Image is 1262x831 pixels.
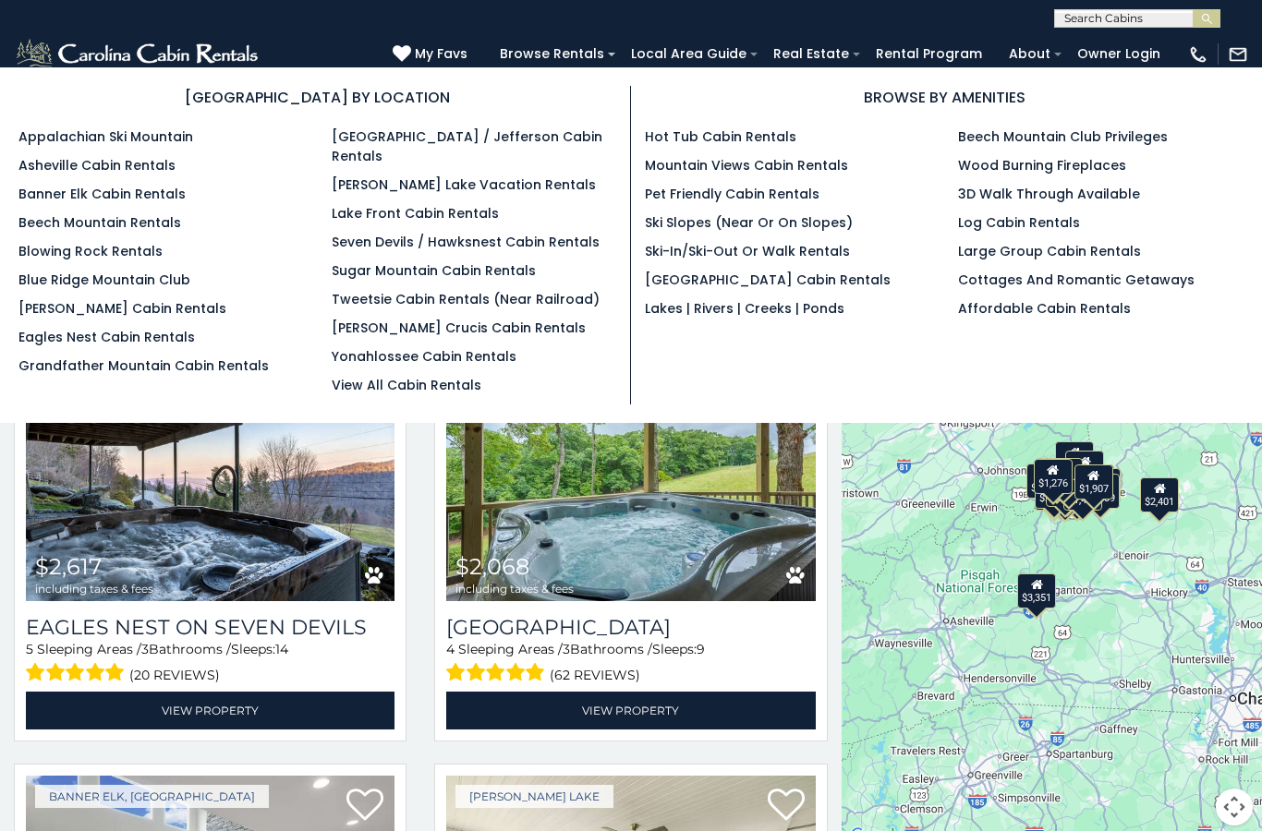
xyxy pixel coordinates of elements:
[446,615,815,640] a: [GEOGRAPHIC_DATA]
[393,44,472,65] a: My Favs
[1047,476,1086,511] div: $1,900
[346,787,383,825] a: Add to favorites
[18,356,269,375] a: Grandfather Mountain Cabin Rentals
[275,641,288,657] span: 14
[141,641,149,657] span: 3
[332,233,600,251] a: Seven Devils / Hawksnest Cabin Rentals
[446,641,455,657] span: 4
[645,127,796,146] a: Hot Tub Cabin Rentals
[1068,40,1170,68] a: Owner Login
[622,40,756,68] a: Local Area Guide
[958,242,1141,260] a: Large Group Cabin Rentals
[1055,440,1094,476] div: $1,606
[645,242,850,260] a: Ski-in/Ski-Out or Walk Rentals
[1018,572,1057,608] div: $3,351
[550,663,640,687] span: (62 reviews)
[332,261,536,280] a: Sugar Mountain Cabin Rentals
[35,583,153,595] span: including taxes & fees
[1188,44,1208,65] img: phone-regular-white.png
[18,328,195,346] a: Eagles Nest Cabin Rentals
[491,40,613,68] a: Browse Rentals
[26,354,394,601] a: Eagles Nest on Seven Devils $2,617 including taxes & fees
[35,553,102,580] span: $2,617
[332,127,602,165] a: [GEOGRAPHIC_DATA] / Jefferson Cabin Rentals
[332,204,499,223] a: Lake Front Cabin Rentals
[645,156,848,175] a: Mountain Views Cabin Rentals
[764,40,858,68] a: Real Estate
[563,641,570,657] span: 3
[645,299,844,318] a: Lakes | Rivers | Creeks | Ponds
[958,156,1126,175] a: Wood Burning Fireplaces
[129,663,220,687] span: (20 reviews)
[1050,464,1089,499] div: $5,858
[446,615,815,640] h3: Majestic Mountain Hideaway
[1216,789,1253,825] button: Map camera controls
[332,347,516,366] a: Yonahlossee Cabin Rentals
[18,127,193,146] a: Appalachian Ski Mountain
[455,553,529,580] span: $2,068
[958,299,1131,318] a: Affordable Cabin Rentals
[18,242,163,260] a: Blowing Rock Rentals
[958,185,1140,203] a: 3D Walk Through Available
[26,641,33,657] span: 5
[35,785,269,808] a: Banner Elk, [GEOGRAPHIC_DATA]
[645,213,853,232] a: Ski Slopes (Near or On Slopes)
[18,271,190,289] a: Blue Ridge Mountain Club
[958,213,1080,232] a: Log Cabin Rentals
[26,615,394,640] a: Eagles Nest on Seven Devils
[26,640,394,687] div: Sleeping Areas / Bathrooms / Sleeps:
[768,787,805,825] a: Add to favorites
[455,583,574,595] span: including taxes & fees
[332,290,600,308] a: Tweetsie Cabin Rentals (Near Railroad)
[18,86,616,109] h3: [GEOGRAPHIC_DATA] BY LOCATION
[645,271,891,289] a: [GEOGRAPHIC_DATA] Cabin Rentals
[1228,44,1248,65] img: mail-regular-white.png
[332,376,481,394] a: View All Cabin Rentals
[1044,457,1083,492] div: $2,571
[455,785,613,808] a: [PERSON_NAME] Lake
[1034,458,1073,493] div: $1,276
[1063,475,1102,510] div: $1,467
[958,271,1195,289] a: Cottages and Romantic Getaways
[26,354,394,601] img: Eagles Nest on Seven Devils
[18,213,181,232] a: Beech Mountain Rentals
[1140,476,1179,512] div: $2,401
[867,40,991,68] a: Rental Program
[332,175,596,194] a: [PERSON_NAME] Lake Vacation Rentals
[446,354,815,601] img: Majestic Mountain Hideaway
[446,692,815,729] a: View Property
[697,641,705,657] span: 9
[645,86,1244,109] h3: BROWSE BY AMENITIES
[1074,464,1113,500] div: $1,907
[332,319,586,337] a: [PERSON_NAME] Crucis Cabin Rentals
[1065,450,1104,485] div: $2,853
[1036,475,1074,510] div: $2,076
[1035,474,1074,509] div: $2,190
[18,299,226,318] a: [PERSON_NAME] Cabin Rentals
[1000,40,1060,68] a: About
[958,127,1168,146] a: Beech Mountain Club Privileges
[446,354,815,601] a: Majestic Mountain Hideaway $2,068 including taxes & fees
[645,185,819,203] a: Pet Friendly Cabin Rentals
[18,156,176,175] a: Asheville Cabin Rentals
[26,692,394,729] a: View Property
[446,640,815,687] div: Sleeping Areas / Bathrooms / Sleeps:
[415,44,467,64] span: My Favs
[18,185,186,203] a: Banner Elk Cabin Rentals
[14,36,263,73] img: White-1-2.png
[1026,464,1065,499] div: $1,672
